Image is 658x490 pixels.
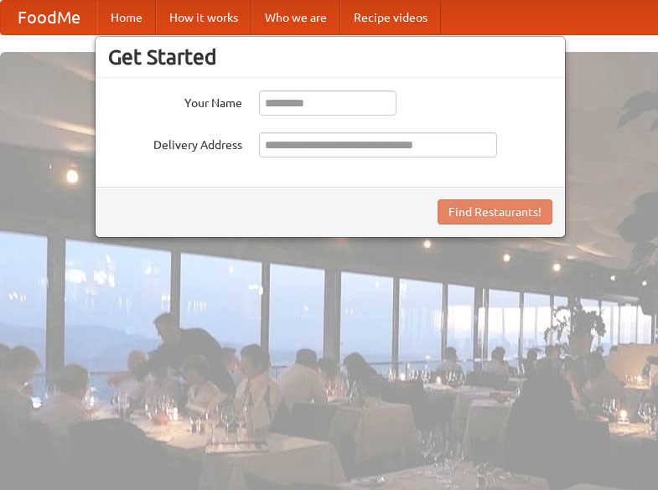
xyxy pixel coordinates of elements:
[108,90,242,111] label: Your Name
[108,44,552,70] h3: Get Started
[438,199,552,224] button: Find Restaurants!
[108,132,242,153] label: Delivery Address
[251,1,340,34] a: Who we are
[1,1,97,34] a: FoodMe
[340,1,441,34] a: Recipe videos
[156,1,251,34] a: How it works
[97,1,156,34] a: Home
